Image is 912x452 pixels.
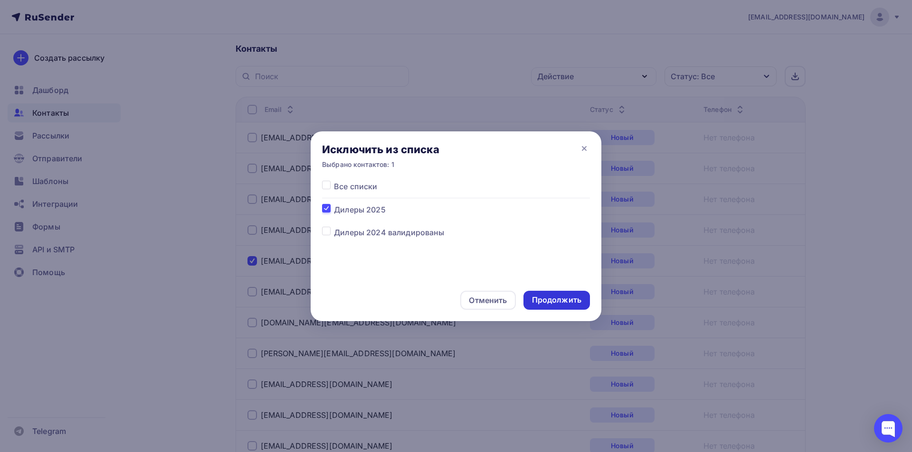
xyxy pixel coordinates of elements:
div: Выбрано контактов: 1 [322,160,439,169]
span: Дилеры 2025 [334,204,386,215]
div: Отменить [469,295,507,306]
span: Дилеры 2024 валидированы [334,227,444,238]
div: Продолжить [532,295,581,305]
div: Исключить из списка [322,143,439,156]
span: Все списки [334,181,377,192]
